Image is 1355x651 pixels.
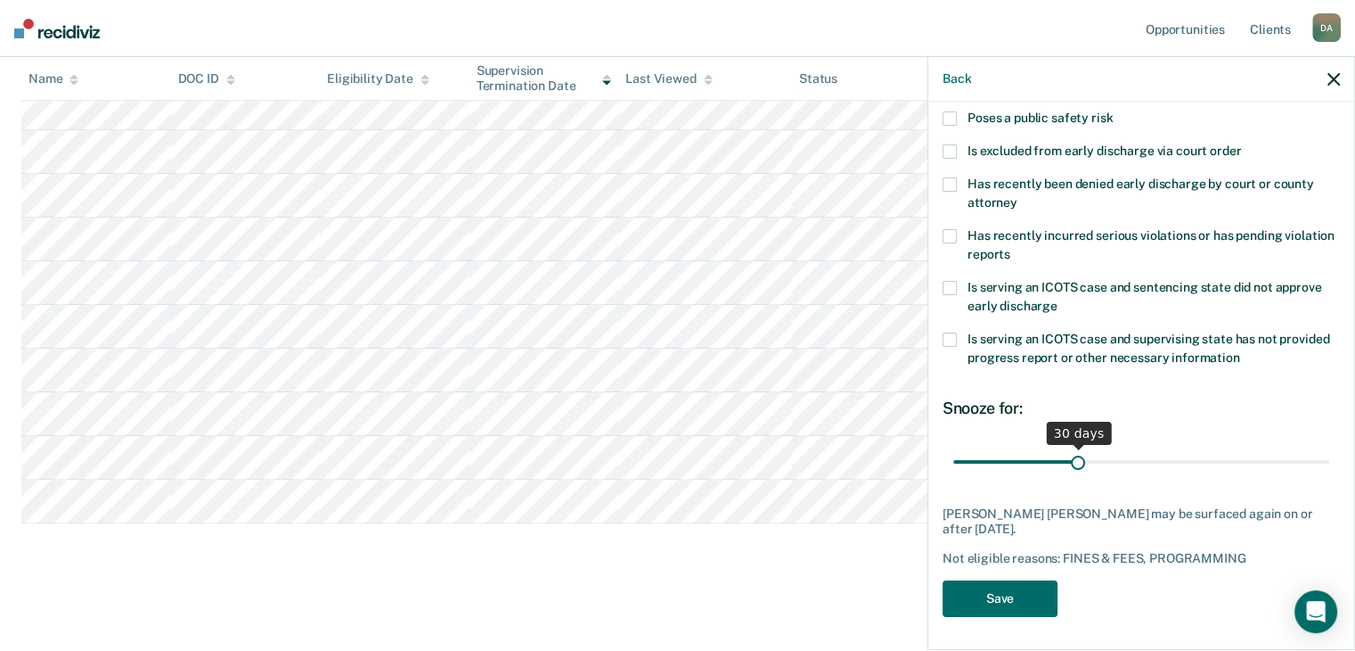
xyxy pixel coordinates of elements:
[29,71,78,87] div: Name
[967,144,1241,158] span: Is excluded from early discharge via court order
[967,111,1113,125] span: Poses a public safety risk
[625,71,712,87] div: Last Viewed
[943,507,1340,537] div: [PERSON_NAME] [PERSON_NAME] may be surfaced again on or after [DATE].
[967,228,1335,261] span: Has recently incurred serious violations or has pending violation reports
[967,177,1314,210] span: Has recently been denied early discharge by court or county attorney
[1294,590,1337,633] div: Open Intercom Messenger
[1047,422,1112,445] div: 30 days
[943,71,971,87] button: Back
[799,71,837,87] div: Status
[477,63,612,94] div: Supervision Termination Date
[943,581,1057,617] button: Save
[327,71,429,87] div: Eligibility Date
[943,551,1340,566] div: Not eligible reasons: FINES & FEES, PROGRAMMING
[14,19,100,38] img: Recidiviz
[967,280,1321,313] span: Is serving an ICOTS case and sentencing state did not approve early discharge
[967,332,1329,365] span: Is serving an ICOTS case and supervising state has not provided progress report or other necessar...
[1312,13,1341,42] div: D A
[178,71,235,87] div: DOC ID
[943,399,1340,418] div: Snooze for:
